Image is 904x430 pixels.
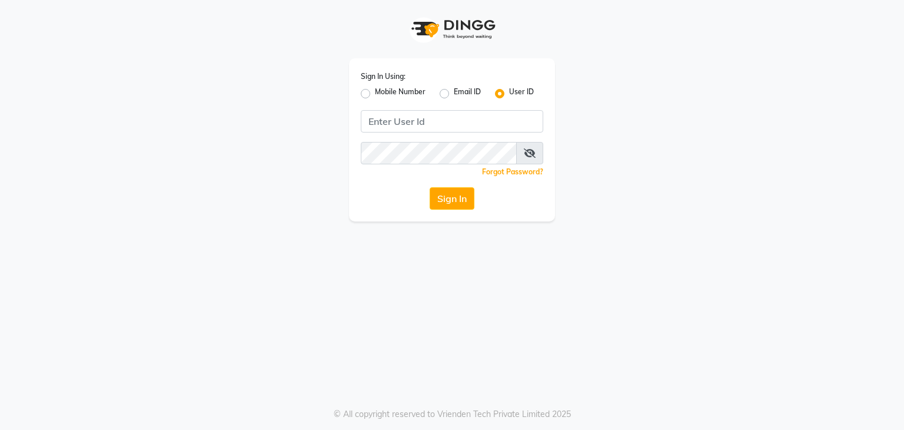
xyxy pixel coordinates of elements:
[361,142,517,164] input: Username
[430,187,474,210] button: Sign In
[454,87,481,101] label: Email ID
[509,87,534,101] label: User ID
[361,110,543,133] input: Username
[375,87,426,101] label: Mobile Number
[482,167,543,176] a: Forgot Password?
[361,71,406,82] label: Sign In Using:
[405,12,499,47] img: logo1.svg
